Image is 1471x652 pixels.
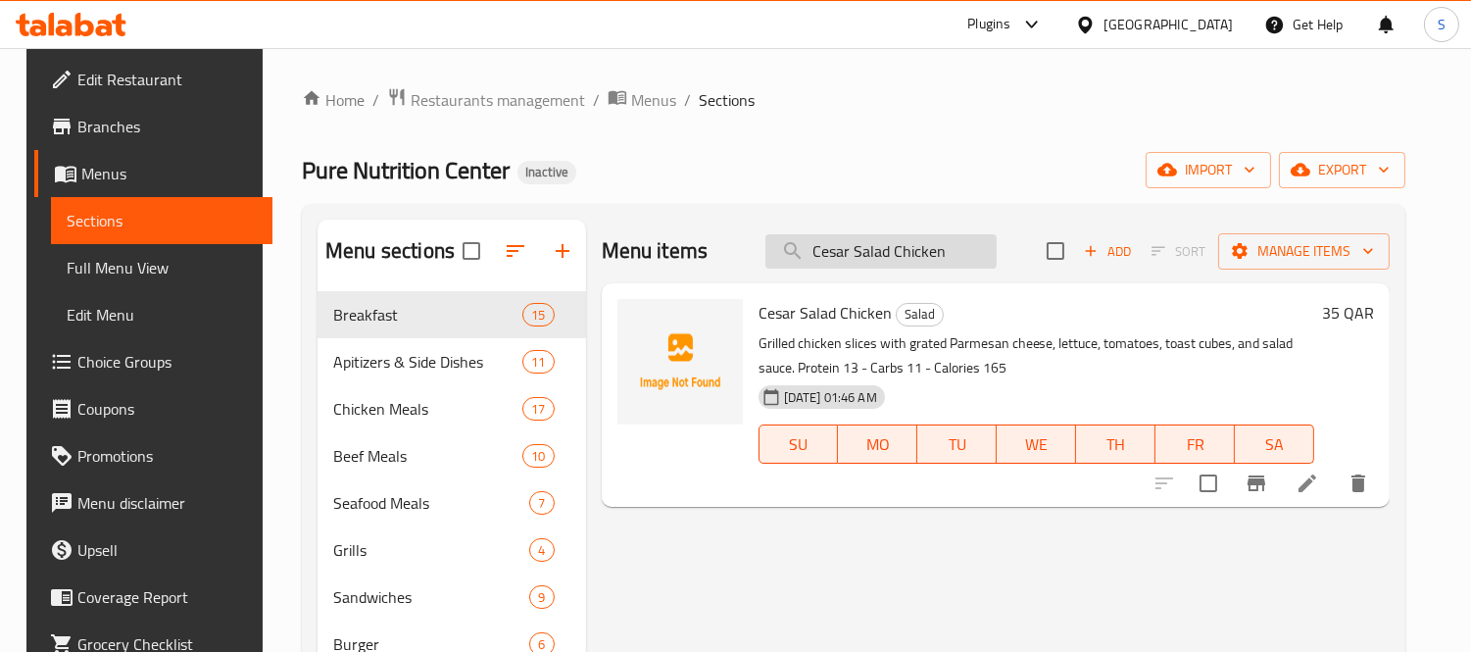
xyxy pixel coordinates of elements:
div: [GEOGRAPHIC_DATA] [1103,14,1233,35]
img: Cesar Salad Chicken [617,299,743,425]
button: Add [1076,236,1139,267]
span: Select section first [1139,236,1218,267]
span: 10 [523,447,553,466]
a: Menus [608,87,676,113]
span: 17 [523,400,553,419]
span: Menus [81,162,257,185]
li: / [684,88,691,112]
input: search [765,234,997,269]
button: delete [1335,460,1382,507]
span: 9 [530,588,553,607]
span: Sections [699,88,755,112]
div: Chicken Meals17 [318,385,586,432]
button: SA [1235,425,1314,464]
span: Grills [333,538,529,562]
h6: 35 QAR [1322,299,1374,326]
a: Edit Restaurant [34,56,272,103]
div: Inactive [517,161,576,184]
span: SU [767,430,831,459]
a: Choice Groups [34,338,272,385]
span: 15 [523,306,553,325]
div: Seafood Meals7 [318,479,586,527]
span: [DATE] 01:46 AM [776,388,885,407]
a: Edit menu item [1296,472,1319,495]
div: Breakfast15 [318,291,586,338]
span: Upsell [77,538,257,562]
a: Branches [34,103,272,150]
button: TH [1076,425,1155,464]
div: Breakfast [333,303,522,326]
span: Full Menu View [67,256,257,279]
span: Sort sections [492,227,539,275]
a: Sections [51,197,272,244]
span: Coupons [77,397,257,421]
li: / [372,88,379,112]
div: items [522,444,554,468]
nav: breadcrumb [302,87,1405,113]
span: Seafood Meals [333,491,529,515]
span: Edit Restaurant [77,68,257,91]
a: Upsell [34,527,272,574]
span: TU [925,430,989,459]
span: Chicken Meals [333,397,522,421]
span: Menus [631,88,676,112]
span: Inactive [517,164,576,180]
li: / [593,88,600,112]
span: FR [1163,430,1227,459]
span: Menu disclaimer [77,491,257,515]
span: S [1438,14,1446,35]
span: 4 [530,541,553,560]
a: Home [302,88,365,112]
span: import [1161,158,1255,182]
span: Select to update [1188,463,1229,504]
span: TH [1084,430,1148,459]
div: items [529,585,554,609]
span: SA [1243,430,1306,459]
button: FR [1155,425,1235,464]
span: Add item [1076,236,1139,267]
button: Manage items [1218,233,1390,270]
button: SU [759,425,839,464]
span: Beef Meals [333,444,522,468]
button: TU [917,425,997,464]
p: Grilled chicken slices with grated Parmesan cheese, lettuce, tomatoes, toast cubes, and salad sau... [759,331,1315,380]
button: MO [838,425,917,464]
h2: Menu items [602,236,709,266]
div: Sandwiches9 [318,574,586,621]
span: Sandwiches [333,585,529,609]
span: WE [1005,430,1068,459]
span: Branches [77,115,257,138]
div: Salad [896,303,944,326]
h2: Menu sections [325,236,455,266]
div: items [529,538,554,562]
button: import [1146,152,1271,188]
span: Choice Groups [77,350,257,374]
span: export [1295,158,1390,182]
a: Full Menu View [51,244,272,291]
span: 11 [523,353,553,372]
span: Sections [67,209,257,232]
a: Coupons [34,385,272,432]
div: Grills4 [318,527,586,574]
span: MO [846,430,909,459]
div: Beef Meals10 [318,432,586,479]
a: Menu disclaimer [34,479,272,527]
a: Menus [34,150,272,197]
div: items [522,303,554,326]
span: Promotions [77,444,257,468]
span: Salad [897,303,943,326]
button: WE [997,425,1076,464]
span: Edit Menu [67,303,257,326]
span: Coverage Report [77,585,257,609]
a: Promotions [34,432,272,479]
span: Select all sections [451,230,492,272]
span: Manage items [1234,239,1374,264]
button: export [1279,152,1405,188]
span: Restaurants management [411,88,585,112]
button: Branch-specific-item [1233,460,1280,507]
